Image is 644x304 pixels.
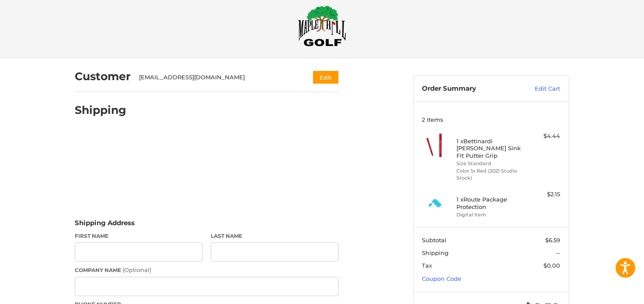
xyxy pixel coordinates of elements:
[75,103,126,117] h2: Shipping
[457,167,524,182] li: Color 1x Red (2021 Studio Stock)
[313,71,338,84] button: Edit
[75,70,131,83] h2: Customer
[457,160,524,167] li: Size Standard
[457,211,524,219] li: Digital Item
[526,190,560,199] div: $2.15
[544,262,560,269] span: $0.00
[457,138,524,159] h4: 1 x Bettinardi [PERSON_NAME] Sink Fit Putter Grip
[211,232,338,240] label: Last Name
[546,237,560,244] span: $6.59
[422,116,560,123] h3: 2 Items
[422,237,447,244] span: Subtotal
[526,132,560,141] div: $4.44
[75,232,202,240] label: First Name
[556,249,560,256] span: --
[422,275,462,282] a: Coupon Code
[122,266,151,273] small: (Optional)
[516,85,560,93] a: Edit Cart
[422,249,449,256] span: Shipping
[298,5,346,46] img: Maple Hill Golf
[422,85,516,93] h3: Order Summary
[75,266,338,275] label: Company Name
[422,262,432,269] span: Tax
[75,218,135,232] legend: Shipping Address
[457,196,524,210] h4: 1 x Route Package Protection
[139,73,296,82] div: [EMAIL_ADDRESS][DOMAIN_NAME]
